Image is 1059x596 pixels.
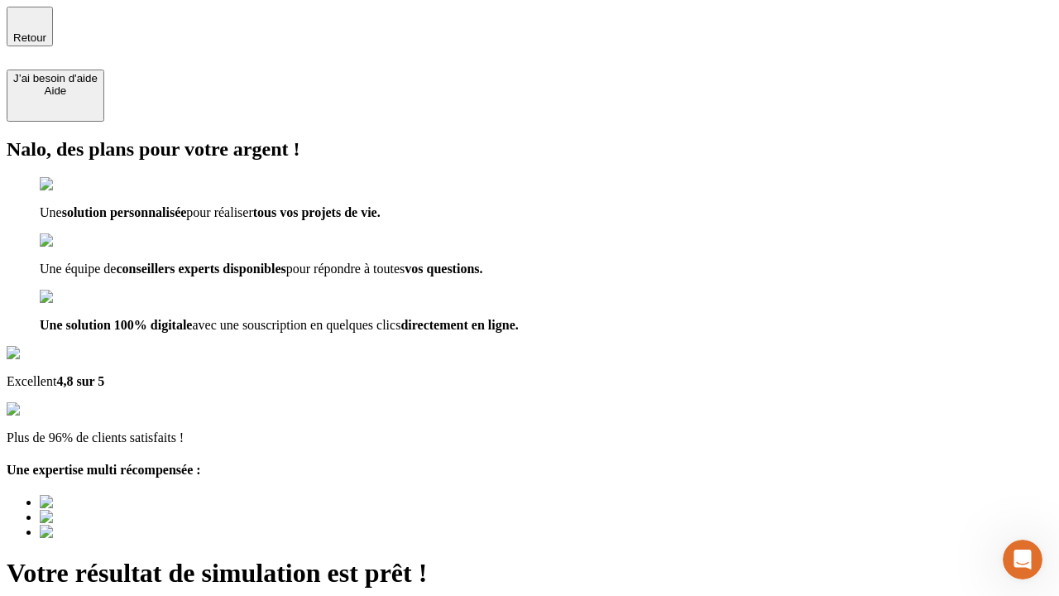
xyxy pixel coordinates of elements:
[7,558,1052,589] h1: Votre résultat de simulation est prêt !
[40,205,62,219] span: Une
[7,463,1052,478] h4: Une expertise multi récompensée :
[7,374,56,388] span: Excellent
[40,495,193,510] img: Best savings advice award
[40,177,111,192] img: checkmark
[40,525,193,540] img: Best savings advice award
[116,262,285,276] span: conseillers experts disponibles
[56,374,104,388] span: 4,8 sur 5
[7,346,103,361] img: Google Review
[40,510,193,525] img: Best savings advice award
[7,402,89,417] img: reviews stars
[40,262,116,276] span: Une équipe de
[286,262,405,276] span: pour répondre à toutes
[7,138,1052,161] h2: Nalo, des plans pour votre argent !
[62,205,187,219] span: solution personnalisée
[7,7,53,46] button: Retour
[7,430,1052,445] p: Plus de 96% de clients satisfaits !
[40,318,192,332] span: Une solution 100% digitale
[40,290,111,305] img: checkmark
[1003,540,1042,579] iframe: Intercom live chat
[40,233,111,248] img: checkmark
[400,318,518,332] span: directement en ligne.
[405,262,482,276] span: vos questions.
[7,70,104,122] button: J’ai besoin d'aideAide
[13,72,98,84] div: J’ai besoin d'aide
[186,205,252,219] span: pour réaliser
[192,318,400,332] span: avec une souscription en quelques clics
[13,31,46,44] span: Retour
[13,84,98,97] div: Aide
[253,205,381,219] span: tous vos projets de vie.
